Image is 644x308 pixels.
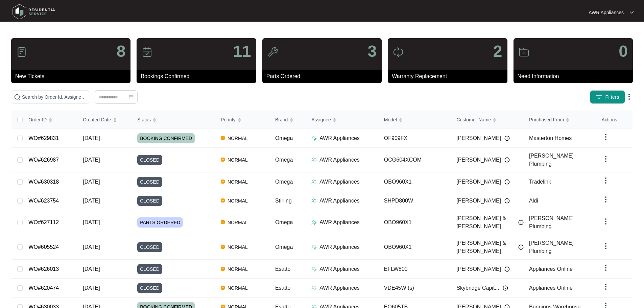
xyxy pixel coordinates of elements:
img: Info icon [518,244,524,250]
p: AWR Appliances [319,284,360,292]
img: Info icon [504,157,510,163]
img: Assigner Icon [311,244,317,250]
span: NORMAL [225,197,251,205]
a: WO#623754 [28,198,59,204]
td: EFLW800 [379,260,451,279]
p: 3 [367,43,377,60]
img: dropdown arrow [602,283,610,291]
button: filter iconFilters [590,90,625,104]
span: Esatto [275,266,290,272]
p: 11 [233,43,251,60]
a: WO#627112 [28,219,59,225]
th: Assignee [306,111,379,129]
p: AWR Appliances [319,265,360,273]
span: [PERSON_NAME] Plumbing [529,215,574,229]
th: Actions [596,111,633,129]
img: Info icon [504,198,510,204]
th: Priority [215,111,270,129]
span: NORMAL [225,284,251,292]
img: Vercel Logo [221,136,225,140]
p: 8 [117,43,126,60]
span: Brand [275,116,288,123]
span: PARTS ORDERED [137,217,183,228]
span: [DATE] [83,179,100,185]
span: Omega [275,179,293,185]
img: Assigner Icon [311,157,317,163]
span: [PERSON_NAME] Plumbing [529,240,574,254]
p: Need Information [518,72,633,80]
td: VDE45W (s) [379,279,451,298]
span: CLOSED [137,242,162,252]
a: WO#605524 [28,244,59,250]
img: dropdown arrow [602,176,610,185]
input: Search by Order Id, Assignee Name, Customer Name, Brand and Model [22,93,86,101]
th: Created Date [77,111,132,129]
span: Omega [275,219,293,225]
img: dropdown arrow [625,93,633,101]
span: Skybridge Capit... [456,284,499,292]
img: Vercel Logo [221,267,225,271]
img: dropdown arrow [630,11,634,14]
img: Info icon [504,136,510,141]
span: [PERSON_NAME] & [PERSON_NAME] [456,214,515,231]
a: WO#630318 [28,179,59,185]
img: dropdown arrow [602,264,610,272]
a: WO#626013 [28,266,59,272]
td: SHPD800W [379,191,451,210]
img: icon [519,47,529,57]
img: Assigner Icon [311,198,317,204]
span: Model [384,116,397,123]
th: Status [132,111,215,129]
span: CLOSED [137,196,162,206]
span: [DATE] [83,157,100,163]
img: icon [142,47,152,57]
img: Info icon [503,285,508,291]
span: [PERSON_NAME] [456,178,501,186]
p: Bookings Confirmed [141,72,256,80]
p: AWR Appliances [319,156,360,164]
p: 0 [619,43,628,60]
img: Info icon [504,266,510,272]
span: BOOKING CONFIRMED [137,133,195,143]
td: OBO960X1 [379,172,451,191]
span: CLOSED [137,177,162,187]
td: OF909FX [379,129,451,148]
span: Aldi [529,198,538,204]
span: NORMAL [225,243,251,251]
span: NORMAL [225,218,251,227]
span: [DATE] [83,266,100,272]
img: Assigner Icon [311,179,317,185]
p: AWR Appliances [589,9,624,16]
span: Created Date [83,116,111,123]
img: Vercel Logo [221,220,225,224]
img: dropdown arrow [602,155,610,163]
img: icon [16,47,27,57]
span: NORMAL [225,265,251,273]
span: [PERSON_NAME] & [PERSON_NAME] [456,239,515,255]
th: Customer Name [451,111,524,129]
td: OCG604XCOM [379,148,451,172]
span: Masterton Homes [529,135,572,141]
p: AWR Appliances [319,197,360,205]
img: residentia service logo [10,2,57,22]
span: Stirling [275,198,292,204]
span: NORMAL [225,178,251,186]
span: Omega [275,244,293,250]
img: filter icon [596,94,602,100]
td: OBO960X1 [379,235,451,260]
span: Priority [221,116,236,123]
span: CLOSED [137,155,162,165]
img: Vercel Logo [221,286,225,290]
span: Omega [275,135,293,141]
span: Filters [605,94,619,101]
span: [DATE] [83,244,100,250]
span: CLOSED [137,283,162,293]
p: Warranty Replacement [392,72,507,80]
span: NORMAL [225,156,251,164]
img: dropdown arrow [602,242,610,250]
a: WO#620474 [28,285,59,291]
span: NORMAL [225,134,251,142]
span: [PERSON_NAME] [456,134,501,142]
span: [PERSON_NAME] [456,265,501,273]
img: search-icon [14,94,21,100]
